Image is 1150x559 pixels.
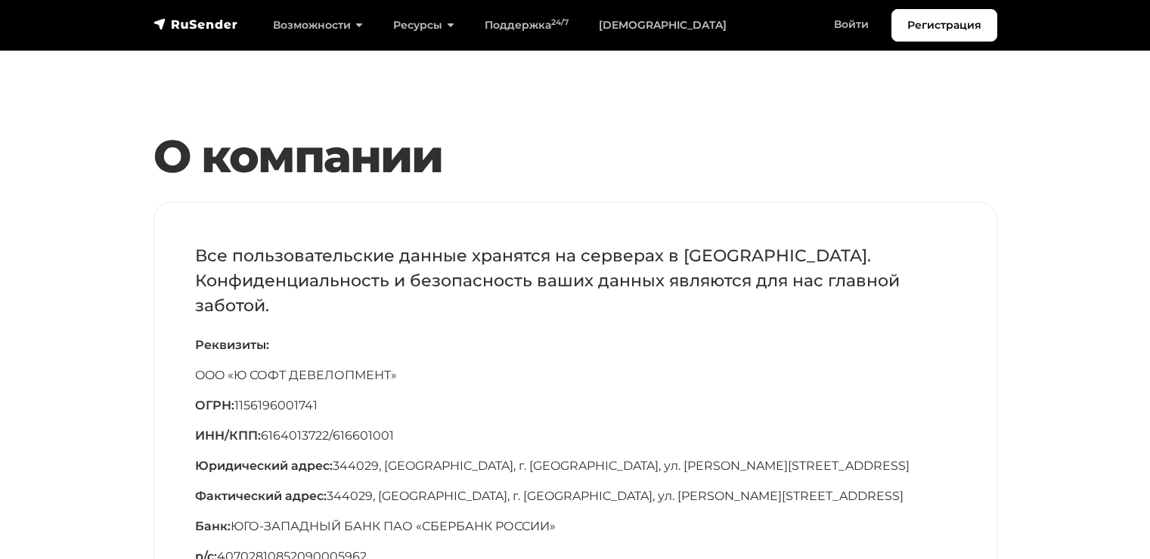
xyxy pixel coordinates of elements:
[819,9,884,40] a: Войти
[153,17,238,32] img: RuSender
[153,129,997,184] h1: О компании
[195,366,956,385] p: OOO «Ю СОФТ ДЕВЕЛОПМЕНТ»
[195,428,261,443] span: ИНН/КПП:
[584,10,742,41] a: [DEMOGRAPHIC_DATA]
[195,519,231,533] span: Банк:
[378,10,470,41] a: Ресурсы
[195,398,234,412] span: ОГРН:
[551,17,569,27] sup: 24/7
[195,427,956,445] p: 6164013722/616601001
[258,10,378,41] a: Возможности
[195,457,956,475] p: 344029, [GEOGRAPHIC_DATA], г. [GEOGRAPHIC_DATA], ул. [PERSON_NAME][STREET_ADDRESS]
[195,397,956,415] p: 1156196001741
[470,10,584,41] a: Поддержка24/7
[195,338,269,352] span: Реквизиты:
[195,489,327,503] span: Фактический адрес:
[195,243,956,318] p: Все пользовательские данные хранятся на серверах в [GEOGRAPHIC_DATA]. Конфиденциальность и безопа...
[195,517,956,536] p: ЮГО-ЗАПАДНЫЙ БАНК ПАО «СБЕРБАНК РОССИИ»
[195,459,333,473] span: Юридический адрес:
[891,9,997,42] a: Регистрация
[195,487,956,505] p: 344029, [GEOGRAPHIC_DATA], г. [GEOGRAPHIC_DATA], ул. [PERSON_NAME][STREET_ADDRESS]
